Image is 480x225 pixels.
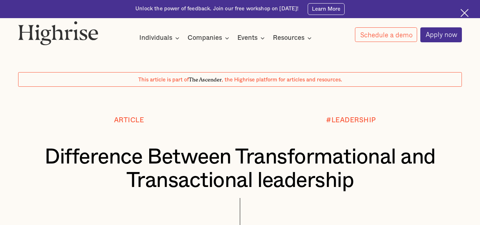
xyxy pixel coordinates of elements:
div: Companies [188,34,222,42]
div: Resources [273,34,314,42]
div: Resources [273,34,304,42]
h1: Difference Between Transformational and Transactional leadership [37,145,444,192]
div: Events [237,34,258,42]
a: Apply now [420,27,462,42]
div: #LEADERSHIP [326,117,376,124]
div: Individuals [139,34,182,42]
div: Article [114,117,144,124]
img: Highrise logo [18,21,98,45]
img: Cross icon [460,9,469,17]
span: , the Highrise platform for articles and resources. [222,77,342,82]
a: Learn More [308,3,345,15]
span: The Ascender [189,75,222,82]
div: Unlock the power of feedback. Join our free workshop on [DATE]! [135,5,298,12]
span: This article is part of [138,77,189,82]
div: Companies [188,34,231,42]
a: Schedule a demo [355,27,417,42]
div: Events [237,34,267,42]
div: Individuals [139,34,172,42]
